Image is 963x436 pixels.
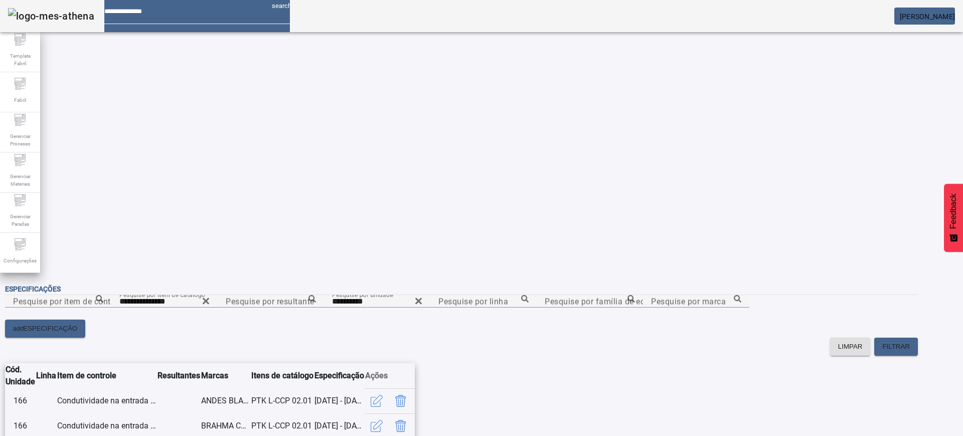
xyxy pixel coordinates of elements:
mat-label: Pesquise por família de equipamento [545,297,686,306]
input: Number [226,296,316,308]
th: Itens de catálogo [251,363,314,388]
th: Especificação [314,363,365,388]
td: ANDES BLANCA [201,388,251,413]
span: ESPECIFICAÇÃO [23,324,77,334]
span: Especificações [5,285,61,293]
mat-label: Pesquise por item de catálogo [119,291,205,298]
button: Delete [389,389,413,413]
input: Number [438,296,529,308]
span: Configurações [1,254,40,267]
mat-label: Pesquise por linha [438,297,508,306]
span: FILTRAR [882,342,910,352]
mat-label: Pesquise por item de controle [13,297,125,306]
span: Template Fabril [5,49,35,70]
span: Feedback [949,194,958,229]
button: addESPECIFICAÇÃO [5,320,85,338]
input: Number [332,296,422,308]
span: Gerenciar Materiais [5,170,35,191]
th: Item de controle [57,363,157,388]
input: Number [545,296,635,308]
img: logo-mes-athena [8,8,94,24]
td: Condutividade na entrada - Cerv. LT [57,388,157,413]
td: PTK L-CCP 02.01 [251,388,314,413]
button: LIMPAR [830,338,871,356]
td: 166 [5,388,36,413]
span: [PERSON_NAME] [900,13,955,21]
mat-label: Pesquise por marca [651,297,726,306]
button: Feedback - Mostrar pesquisa [944,184,963,252]
span: Gerenciar Paradas [5,210,35,231]
input: Number [651,296,741,308]
input: Number [119,296,210,308]
button: FILTRAR [874,338,918,356]
th: Ações [365,363,415,388]
th: Resultantes [157,363,201,388]
th: Marcas [201,363,251,388]
span: Gerenciar Processo [5,129,35,151]
mat-label: Pesquise por resultante [226,297,314,306]
span: Fabril [11,93,29,107]
mat-label: Pesquise por unidade [332,291,393,298]
input: Number [13,296,103,308]
th: Linha [36,363,57,388]
td: [DATE] - [DATE] (RITM18226091) [314,388,365,413]
span: LIMPAR [838,342,863,352]
th: Cód. Unidade [5,363,36,388]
